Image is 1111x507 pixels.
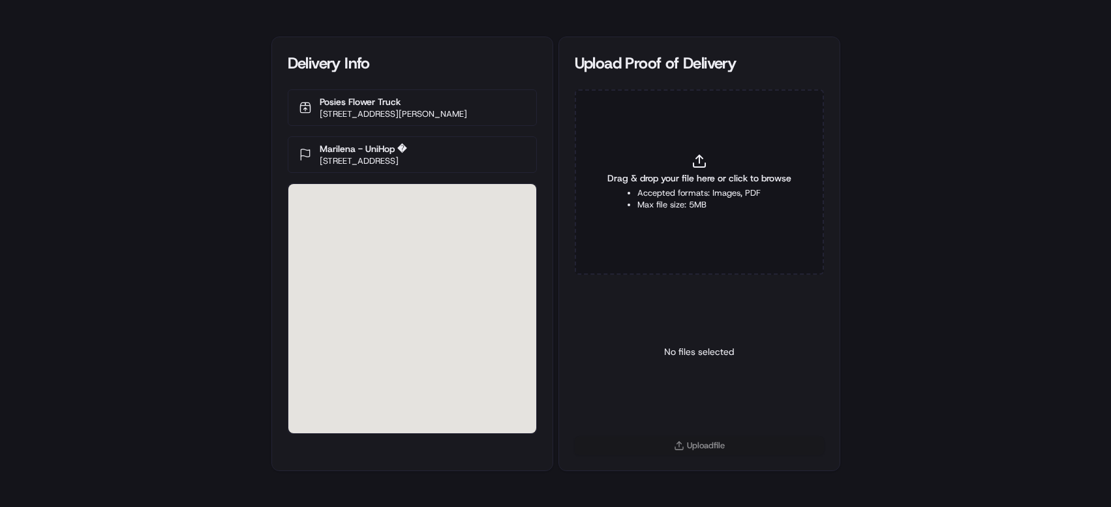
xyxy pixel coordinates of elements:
[320,155,406,167] p: [STREET_ADDRESS]
[637,187,761,199] li: Accepted formats: Images, PDF
[607,172,791,185] span: Drag & drop your file here or click to browse
[637,199,761,211] li: Max file size: 5MB
[320,142,406,155] p: Marilena - UniHop �
[320,108,467,120] p: [STREET_ADDRESS][PERSON_NAME]
[320,95,467,108] p: Posies Flower Truck
[575,53,824,74] div: Upload Proof of Delivery
[664,345,734,358] p: No files selected
[288,53,537,74] div: Delivery Info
